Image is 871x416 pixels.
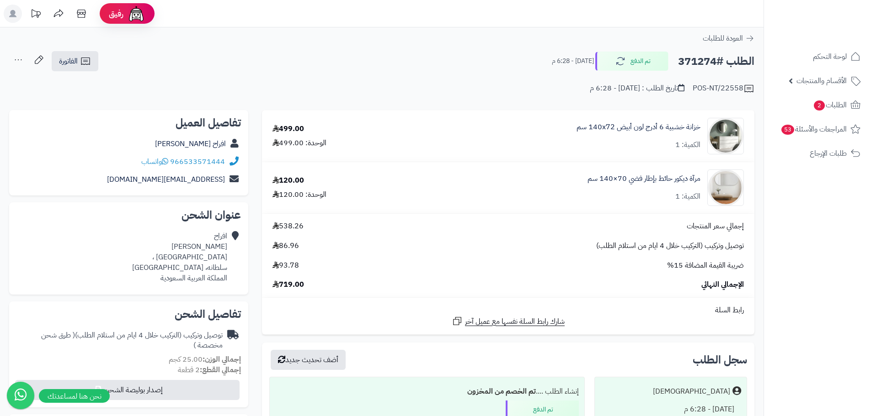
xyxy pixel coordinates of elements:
div: رابط السلة [266,305,751,316]
a: العودة للطلبات [703,33,754,44]
div: إنشاء الطلب .... [275,383,578,400]
div: افراح [PERSON_NAME] [GEOGRAPHIC_DATA] ، سلطانه، [GEOGRAPHIC_DATA] المملكة العربية السعودية [132,231,227,283]
span: الفاتورة [59,56,78,67]
div: الكمية: 1 [675,140,700,150]
a: الفاتورة [52,51,98,71]
button: تم الدفع [595,52,668,71]
small: [DATE] - 6:28 م [552,57,594,66]
b: تم الخصم من المخزون [467,386,536,397]
a: واتساب [141,156,168,167]
a: افراح [PERSON_NAME] [155,138,226,149]
strong: إجمالي الوزن: [203,354,241,365]
h3: سجل الطلب [693,354,747,365]
span: 2 [814,100,825,111]
a: طلبات الإرجاع [769,142,866,164]
div: الوحدة: 499.00 [273,138,326,148]
img: 1753786058-1-90x90.jpg [708,169,743,206]
span: إجمالي سعر المنتجات [687,221,744,232]
span: العودة للطلبات [703,33,743,44]
div: الكمية: 1 [675,191,700,202]
span: توصيل وتركيب (التركيب خلال 4 ايام من استلام الطلب) [596,241,744,251]
strong: إجمالي القطع: [200,364,241,375]
a: المراجعات والأسئلة53 [769,118,866,140]
img: 1746709299-1702541934053-68567865785768-1000x1000-90x90.jpg [708,118,743,154]
small: 2 قطعة [178,364,241,375]
h2: الطلب #371274 [678,52,754,71]
a: الطلبات2 [769,94,866,116]
span: 719.00 [273,279,304,290]
span: 93.78 [273,260,299,271]
h2: تفاصيل العميل [16,117,241,128]
span: لوحة التحكم [813,50,847,63]
span: الإجمالي النهائي [701,279,744,290]
div: توصيل وتركيب (التركيب خلال 4 ايام من استلام الطلب) [16,330,223,351]
button: إصدار بوليصة الشحن [15,380,240,400]
span: طلبات الإرجاع [810,147,847,160]
a: 966533571444 [170,156,225,167]
div: POS-NT/22558 [693,83,754,94]
img: ai-face.png [127,5,145,23]
span: شارك رابط السلة نفسها مع عميل آخر [465,316,565,327]
span: الطلبات [813,99,847,111]
div: الوحدة: 120.00 [273,190,326,200]
a: شارك رابط السلة نفسها مع عميل آخر [452,316,565,327]
h2: عنوان الشحن [16,210,241,221]
a: لوحة التحكم [769,46,866,68]
span: ضريبة القيمة المضافة 15% [667,260,744,271]
small: 25.00 كجم [169,354,241,365]
span: 86.96 [273,241,299,251]
div: [DEMOGRAPHIC_DATA] [653,386,730,397]
h2: تفاصيل الشحن [16,309,241,320]
button: أضف تحديث جديد [271,350,346,370]
a: خزانة خشبية 6 أدرج لون أبيض 140x72 سم [577,122,700,132]
div: 499.00 [273,124,304,134]
span: الأقسام والمنتجات [796,74,847,87]
span: 538.26 [273,221,304,232]
a: تحديثات المنصة [24,5,47,25]
div: 120.00 [273,175,304,186]
div: تاريخ الطلب : [DATE] - 6:28 م [590,83,684,94]
span: 53 [781,125,794,135]
span: ( طرق شحن مخصصة ) [41,330,223,351]
a: مرآة ديكور حائط بإطار فضي 70×140 سم [588,174,700,184]
span: رفيق [109,8,123,19]
span: المراجعات والأسئلة [780,123,847,136]
a: [EMAIL_ADDRESS][DOMAIN_NAME] [107,174,225,185]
